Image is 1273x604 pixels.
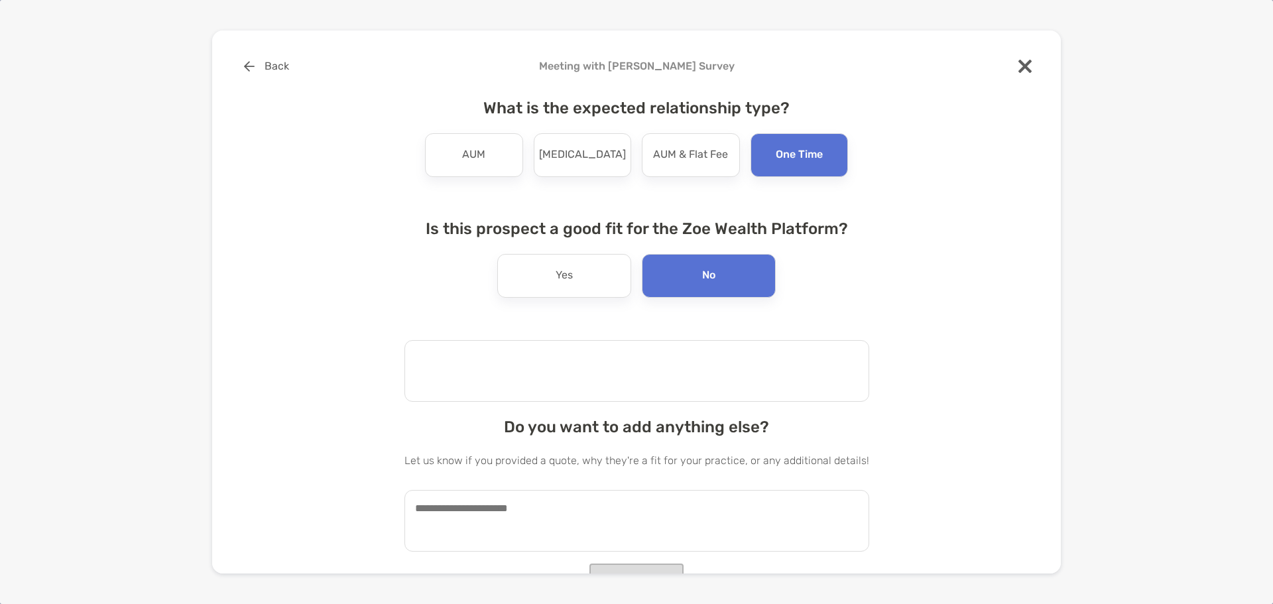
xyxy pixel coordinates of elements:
[462,145,485,166] p: AUM
[539,145,626,166] p: [MEDICAL_DATA]
[702,265,715,286] p: No
[244,61,255,72] img: button icon
[233,52,299,81] button: Back
[556,265,573,286] p: Yes
[653,145,728,166] p: AUM & Flat Fee
[404,99,869,117] h4: What is the expected relationship type?
[404,452,869,469] p: Let us know if you provided a quote, why they're a fit for your practice, or any additional details!
[776,145,823,166] p: One Time
[233,60,1040,72] h4: Meeting with [PERSON_NAME] Survey
[1018,60,1032,73] img: close modal
[404,219,869,238] h4: Is this prospect a good fit for the Zoe Wealth Platform?
[404,418,869,436] h4: Do you want to add anything else?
